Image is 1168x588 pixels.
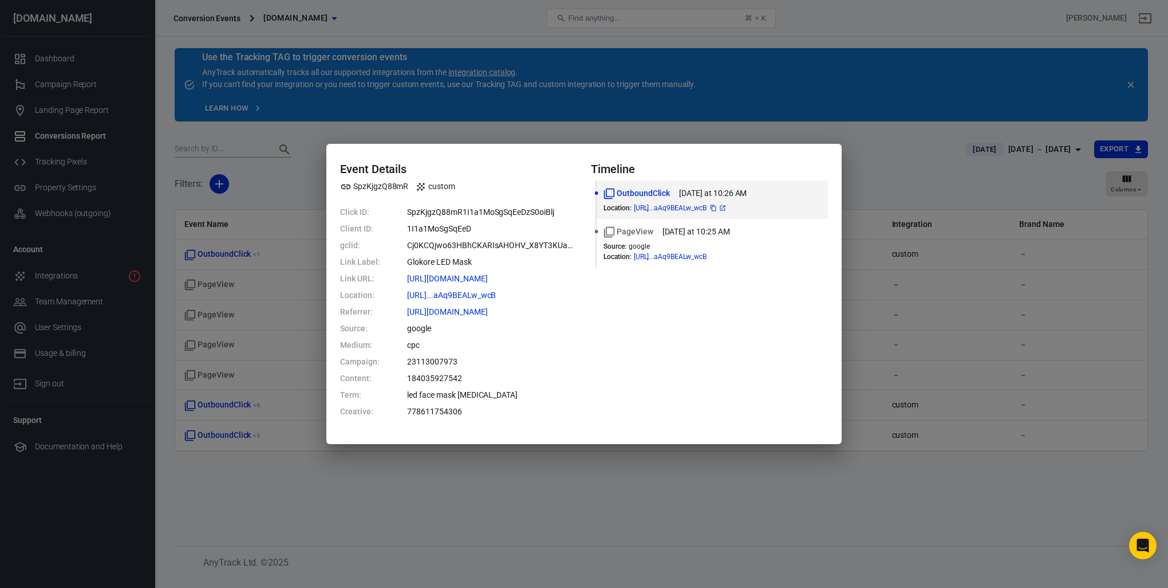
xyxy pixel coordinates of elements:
[603,204,632,212] dt: Location :
[629,242,650,250] span: google
[407,291,516,299] span: https://thetrustedshopper.com/best-red-light-therapy-masks/?utm_source=google&utm_medium=cpc&utm_...
[340,373,380,385] dt: Content:
[407,275,508,283] span: https://glokore.com/ledmask/inter4/?affId=nva&uid=2566&c2=736&c1=430&sub5=--CLICK-ID--
[407,223,577,235] dd: 1I1a1MoSgSqEeD
[340,323,380,335] dt: Source:
[591,162,828,176] h4: Timeline
[1129,532,1157,559] div: Open Intercom Messenger
[679,187,747,199] time: 2025-10-13T10:26:31+11:00
[407,339,577,351] dd: cpc
[718,203,727,213] a: Open in new tab
[603,226,653,238] span: Standard event name
[340,306,380,318] dt: Referrer:
[340,240,380,252] dt: gclid:
[340,389,380,401] dt: Term:
[634,253,727,260] span: https://thetrustedshopper.com/best-red-light-therapy-masks/?utm_source=google&utm_medium=cpc&utm_...
[407,240,577,252] dd: Cj0KCQjwo63HBhCKARIsAHOHV_X8YT3KUaWxcUkF-iMdU_4LnDnFwKv01YvOH70TbWxSd4AzPRNqf_EaAq9BEALw_wcB
[340,356,380,368] dt: Campaign:
[407,323,577,335] dd: google
[407,389,577,401] dd: led face mask light therapy
[407,406,577,418] dd: 778611754306
[407,356,577,368] dd: 23113007973
[603,253,632,261] dt: Location :
[662,226,730,238] time: 2025-10-13T10:25:58+11:00
[340,181,408,193] span: Property
[340,206,380,218] dt: Click ID:
[603,187,670,199] span: Standard event name
[340,339,380,351] dt: Medium:
[603,242,626,250] dt: Source :
[407,256,577,268] dd: Glokore LED Mask
[415,181,455,193] span: Integration
[340,256,380,268] dt: Link Label:
[407,373,577,385] dd: 184035927542
[340,223,380,235] dt: Client ID:
[340,273,380,285] dt: Link URL:
[634,205,727,211] span: https://thetrustedshopper.com/best-red-light-therapy-masks/?utm_source=google&utm_medium=cpc&utm_...
[340,162,577,176] h4: Event Details
[407,308,508,316] span: https://www.google.com/
[407,206,577,218] dd: SpzKjgzQ88mR1I1a1MoSgSqEeDzS0oiBlj
[709,203,718,213] button: copy
[340,289,380,301] dt: Location:
[340,406,380,418] dt: Creative:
